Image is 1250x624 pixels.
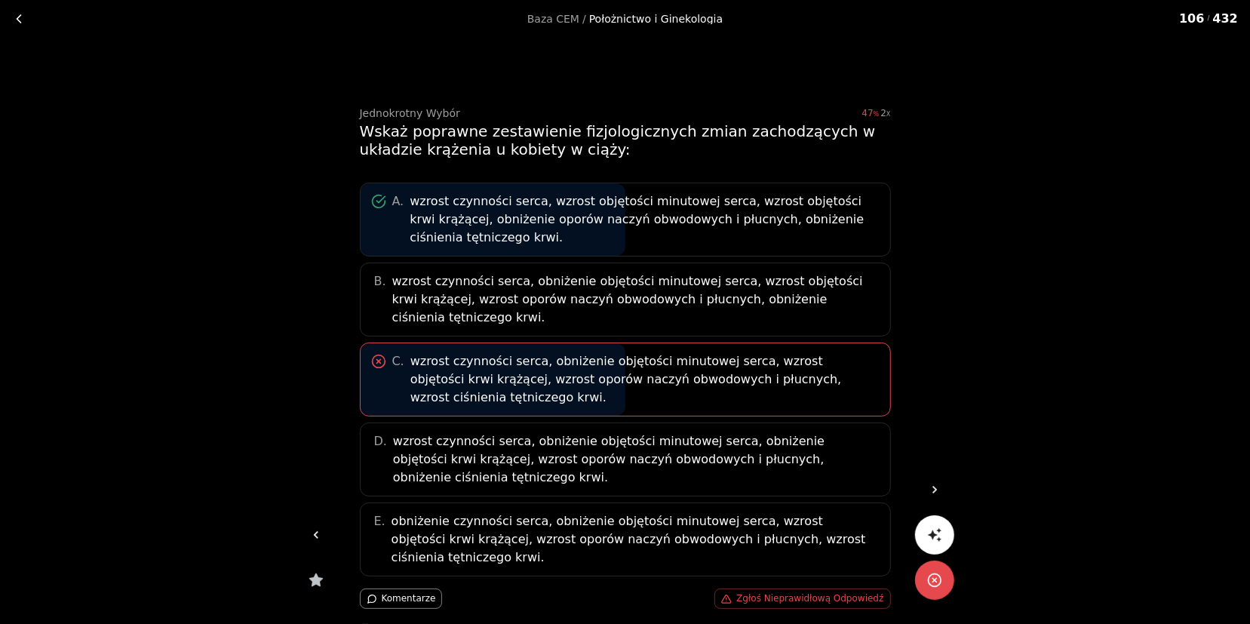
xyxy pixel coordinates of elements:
span: 47 [861,108,879,118]
span: D. [374,432,387,487]
span: E. [374,512,385,567]
span: C. [392,352,404,407]
div: Położnictwo i Ginekologia [589,14,723,24]
span: / [582,14,586,24]
div: 2 [880,108,890,118]
span: obniżenie czynności serca, obniżenie objętości minutowej serca, wzrost objętości krwi krążącej, w... [392,512,881,567]
div: 106 432 [1179,10,1244,28]
div: Jednokrotny Wybór [360,108,460,118]
button: Zgłoś Nieprawidłową Odpowiedź [714,589,890,609]
span: A. [392,192,404,247]
div: D.wzrost czynności serca, obniżenie objętości minutowej serca, obniżenie objętości krwi krążącej,... [360,423,891,496]
span: wzrost czynności serca, obniżenie objętości minutowej serca, wzrost objętości krwi krążącej, wzro... [410,352,881,407]
div: 47% [861,108,890,118]
span: wzrost czynności serca, wzrost objętości minutowej serca, wzrost objętości krwi krążącej, obniżen... [410,192,880,247]
span: B. [374,272,386,327]
span: wzrost czynności serca, obniżenie objętości minutowej serca, obniżenie objętości krwi krążącej, w... [393,432,881,487]
span: / [1208,10,1210,28]
div: A.wzrost czynności serca, wzrost objętości minutowej serca, wzrost objętości krwi krążącej, obniż... [360,183,891,257]
span: wzrost czynności serca, obniżenie objętości minutowej serca, wzrost objętości krwi krążącej, wzro... [392,272,881,327]
div: Wskaż poprawne zestawienie fizjologicznych zmian zachodzących w układzie krążenia u kobiety w ciąży: [360,122,891,158]
button: Komentarze [360,589,443,609]
div: C.wzrost czynności serca, obniżenie objętości minutowej serca, wzrost objętości krwi krążącej, wz... [360,343,891,417]
a: Baza CEM [527,14,579,24]
div: B.wzrost czynności serca, obniżenie objętości minutowej serca, wzrost objętości krwi krążącej, wz... [360,263,891,337]
div: E.obniżenie czynności serca, obniżenie objętości minutowej serca, wzrost objętości krwi krążącej,... [360,503,891,576]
